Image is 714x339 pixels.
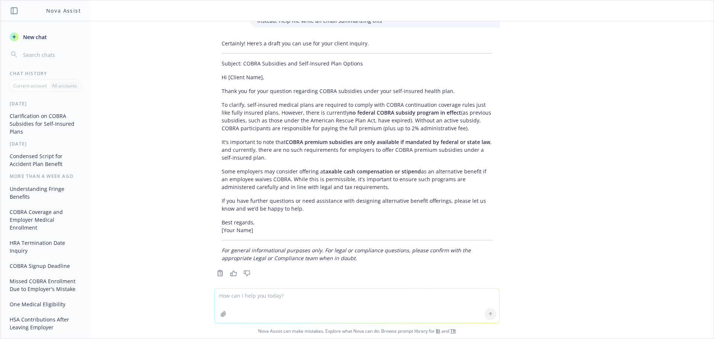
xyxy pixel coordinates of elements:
p: All accounts [52,83,77,89]
button: HSA Contributions After Leaving Employer [7,313,84,333]
p: Certainly! Here’s a draft you can use for your client inquiry. [222,39,492,47]
input: Search chats [22,49,81,60]
span: Nova Assist can make mistakes. Explore what Nova can do: Browse prompt library for and [3,323,711,339]
em: For general informational purposes only. For legal or compliance questions, please confirm with t... [222,247,471,262]
button: Missed COBRA Enrollment Due to Employer's Mistake [7,275,84,295]
button: One Medical Eligibility [7,298,84,310]
p: Subject: COBRA Subsidies and Self-Insured Plan Options [222,60,492,67]
button: COBRA Signup Deadline [7,260,84,272]
span: New chat [22,33,47,41]
button: Clarification on COBRA Subsidies for Self-Insured Plans [7,110,84,138]
button: HRA Termination Date Inquiry [7,237,84,257]
p: Hi [Client Name], [222,73,492,81]
a: TR [450,328,456,334]
button: New chat [7,30,84,44]
button: Understanding Fringe Benefits [7,183,84,203]
button: Condensed Script for Accident Plan Benefit [7,150,84,170]
button: Thumbs down [241,268,253,278]
div: Chat History [1,70,90,77]
span: taxable cash compensation or stipend [323,168,421,175]
p: Thank you for your question regarding COBRA subsidies under your self-insured health plan. [222,87,492,95]
p: Best regards, [Your Name] [222,218,492,234]
div: More than a week ago [1,173,90,179]
p: Some employers may consider offering a as an alternative benefit if an employee waives COBRA. Whi... [222,167,492,191]
button: COBRA Coverage and Employer Medical Enrollment [7,206,84,234]
p: If you have further questions or need assistance with designing alternative benefit offerings, pl... [222,197,492,212]
h1: Nova Assist [46,7,81,15]
svg: Copy to clipboard [217,270,223,276]
div: [DATE] [1,100,90,107]
a: BI [436,328,440,334]
div: [DATE] [1,141,90,147]
p: It's important to note that , and currently, there are no such requirements for employers to offe... [222,138,492,161]
p: Current account [13,83,47,89]
span: COBRA premium subsidies are only available if mandated by federal or state law [286,138,490,145]
p: To clarify, self-insured medical plans are required to comply with COBRA continuation coverage ru... [222,101,492,132]
span: no federal COBRA subsidy program in effect [349,109,461,116]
